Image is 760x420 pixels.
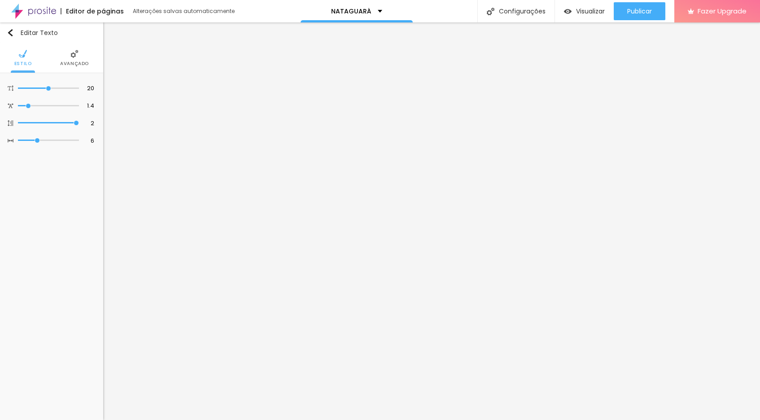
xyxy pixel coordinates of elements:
[14,61,32,66] span: Estilo
[331,8,371,14] p: NATAGUARÁ
[487,8,494,15] img: Icone
[61,8,124,14] div: Editor de páginas
[19,50,27,58] img: Icone
[627,8,652,15] span: Publicar
[103,22,760,420] iframe: Editor
[60,61,89,66] span: Avançado
[8,138,13,144] img: Icone
[555,2,614,20] button: Visualizar
[7,29,58,36] div: Editar Texto
[8,103,13,109] img: Icone
[8,85,13,91] img: Icone
[564,8,572,15] img: view-1.svg
[7,29,14,36] img: Icone
[8,120,13,126] img: Icone
[576,8,605,15] span: Visualizar
[133,9,236,14] div: Alterações salvas automaticamente
[698,7,747,15] span: Fazer Upgrade
[70,50,79,58] img: Icone
[614,2,665,20] button: Publicar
